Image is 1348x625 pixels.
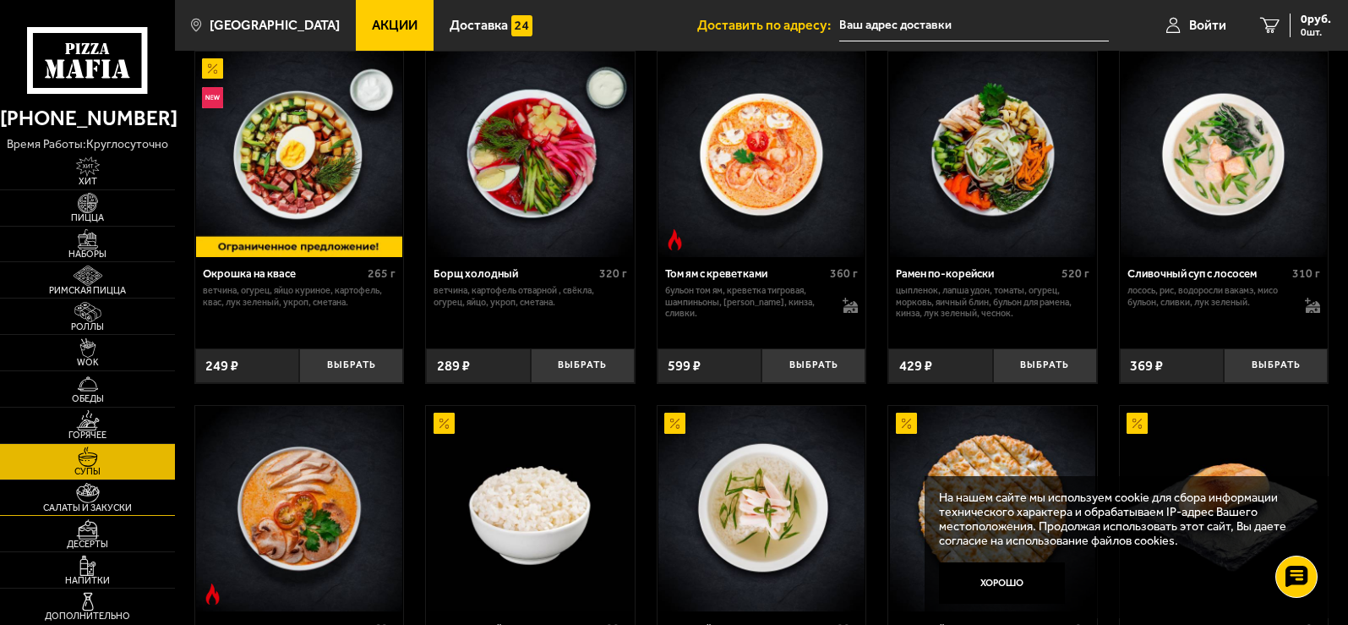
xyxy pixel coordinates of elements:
a: АкционныйРис отварной [426,406,635,611]
img: Том ям с креветками [658,52,864,257]
img: Куриный суп [658,406,864,611]
img: Акционный [896,413,917,434]
div: Окрошка на квасе [203,267,363,281]
span: Доставить по адресу: [697,19,839,32]
a: Рамен по-корейски [888,52,1097,257]
img: Акционный [434,413,455,434]
a: Борщ холодный [426,52,635,257]
span: 520 г [1061,266,1089,281]
a: АкционныйНовинкаОкрошка на квасе [195,52,404,257]
button: Выбрать [531,348,635,383]
input: Ваш адрес доставки [839,10,1109,41]
img: Острое блюдо [202,584,223,605]
button: Выбрать [1224,348,1328,383]
img: 15daf4d41897b9f0e9f617042186c801.svg [511,15,532,36]
div: Сливочный суп с лососем [1127,267,1288,281]
img: Акционный [664,413,685,434]
img: Сливочный суп с лососем [1121,52,1326,257]
img: Рис отварной [428,406,633,611]
span: 0 шт. [1301,27,1331,37]
img: Том ям с цыплёнком [196,406,401,611]
span: [GEOGRAPHIC_DATA] [210,19,340,32]
span: 360 г [830,266,858,281]
span: 249 ₽ [205,359,238,373]
button: Выбрать [299,348,403,383]
img: Булочка пшеничная [1121,406,1326,611]
span: 599 ₽ [668,359,701,373]
button: Хорошо [939,562,1066,605]
img: Борщ холодный [428,52,633,257]
span: 0 руб. [1301,14,1331,25]
img: Акционный [202,58,223,79]
img: Акционный [1127,413,1148,434]
p: ветчина, картофель отварной , свёкла, огурец, яйцо, укроп, сметана. [434,285,626,308]
a: Сливочный суп с лососем [1120,52,1329,257]
img: Окрошка на квасе [196,52,401,257]
button: Выбрать [993,348,1097,383]
span: 289 ₽ [437,359,470,373]
div: Борщ холодный [434,267,594,281]
p: На нашем сайте мы используем cookie для сбора информации технического характера и обрабатываем IP... [939,491,1305,549]
p: бульон том ям, креветка тигровая, шампиньоны, [PERSON_NAME], кинза, сливки. [665,285,829,319]
a: АкционныйБулочка пшеничная [1120,406,1329,611]
span: 320 г [599,266,627,281]
button: Выбрать [761,348,865,383]
p: ветчина, огурец, яйцо куриное, картофель, квас, лук зеленый, укроп, сметана. [203,285,396,308]
p: лосось, рис, водоросли вакамэ, мисо бульон, сливки, лук зеленый. [1127,285,1291,308]
a: Острое блюдоТом ям с цыплёнком [195,406,404,611]
span: Войти [1189,19,1226,32]
span: Акции [372,19,417,32]
span: 265 г [368,266,396,281]
a: АкционныйЧизи слайс [888,406,1097,611]
img: Острое блюдо [664,229,685,250]
span: 429 ₽ [899,359,932,373]
a: АкционныйКуриный суп [658,406,866,611]
div: Том ям с креветками [665,267,826,281]
img: Рамен по-корейски [890,52,1095,257]
img: Новинка [202,87,223,108]
span: 310 г [1292,266,1320,281]
a: Острое блюдоТом ям с креветками [658,52,866,257]
div: Рамен по-корейски [896,267,1056,281]
img: Чизи слайс [890,406,1095,611]
span: Доставка [450,19,508,32]
span: 369 ₽ [1130,359,1163,373]
p: цыпленок, лапша удон, томаты, огурец, морковь, яичный блин, бульон для рамена, кинза, лук зеленый... [896,285,1089,319]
